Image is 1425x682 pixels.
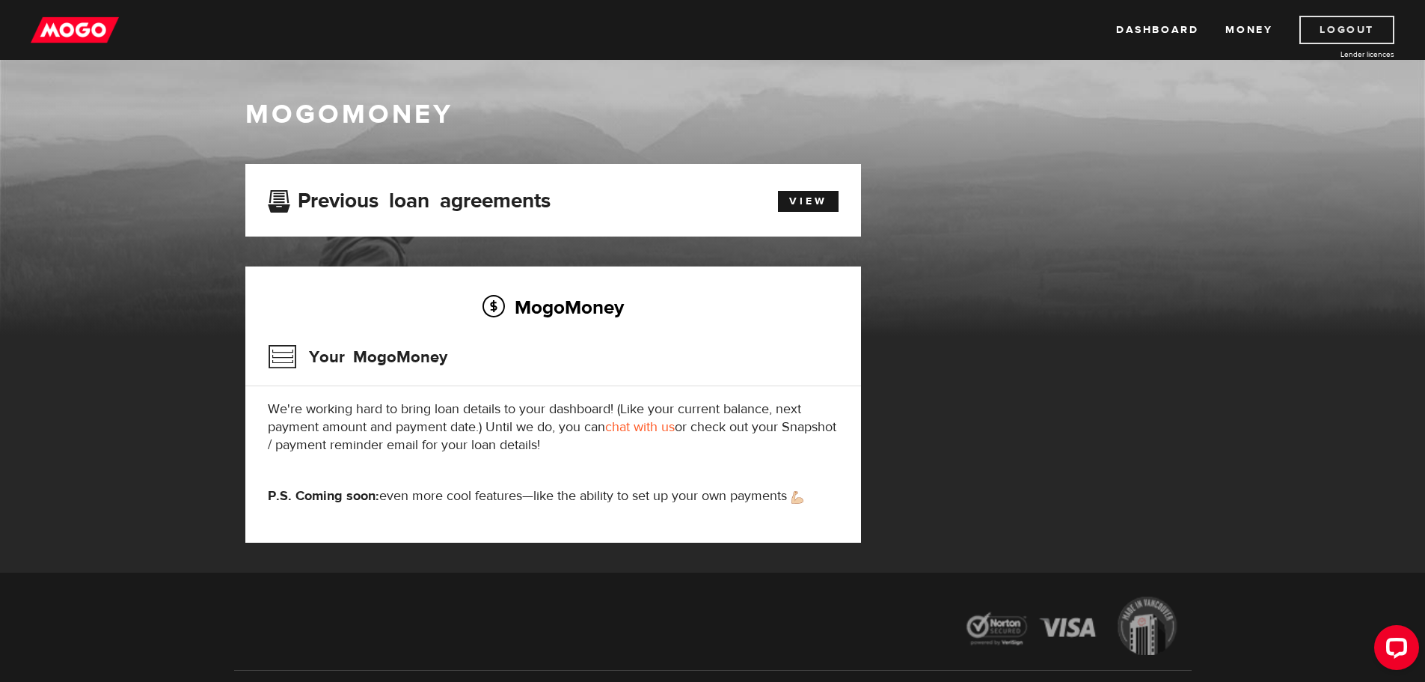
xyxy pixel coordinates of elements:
[268,401,839,454] p: We're working hard to bring loan details to your dashboard! (Like your current balance, next paym...
[268,487,839,505] p: even more cool features—like the ability to set up your own payments
[605,418,675,436] a: chat with us
[1299,16,1394,44] a: Logout
[791,491,803,504] img: strong arm emoji
[268,189,551,208] h3: Previous loan agreements
[245,99,1180,130] h1: MogoMoney
[268,487,379,505] strong: P.S. Coming soon:
[268,338,447,377] h3: Your MogoMoney
[952,585,1192,670] img: legal-icons-92a2ffecb4d32d839781d1b4e4802d7b.png
[1362,619,1425,682] iframe: LiveChat chat widget
[31,16,119,44] img: mogo_logo-11ee424be714fa7cbb0f0f49df9e16ec.png
[1282,49,1394,60] a: Lender licences
[1225,16,1272,44] a: Money
[1116,16,1198,44] a: Dashboard
[268,291,839,323] h2: MogoMoney
[778,191,839,212] a: View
